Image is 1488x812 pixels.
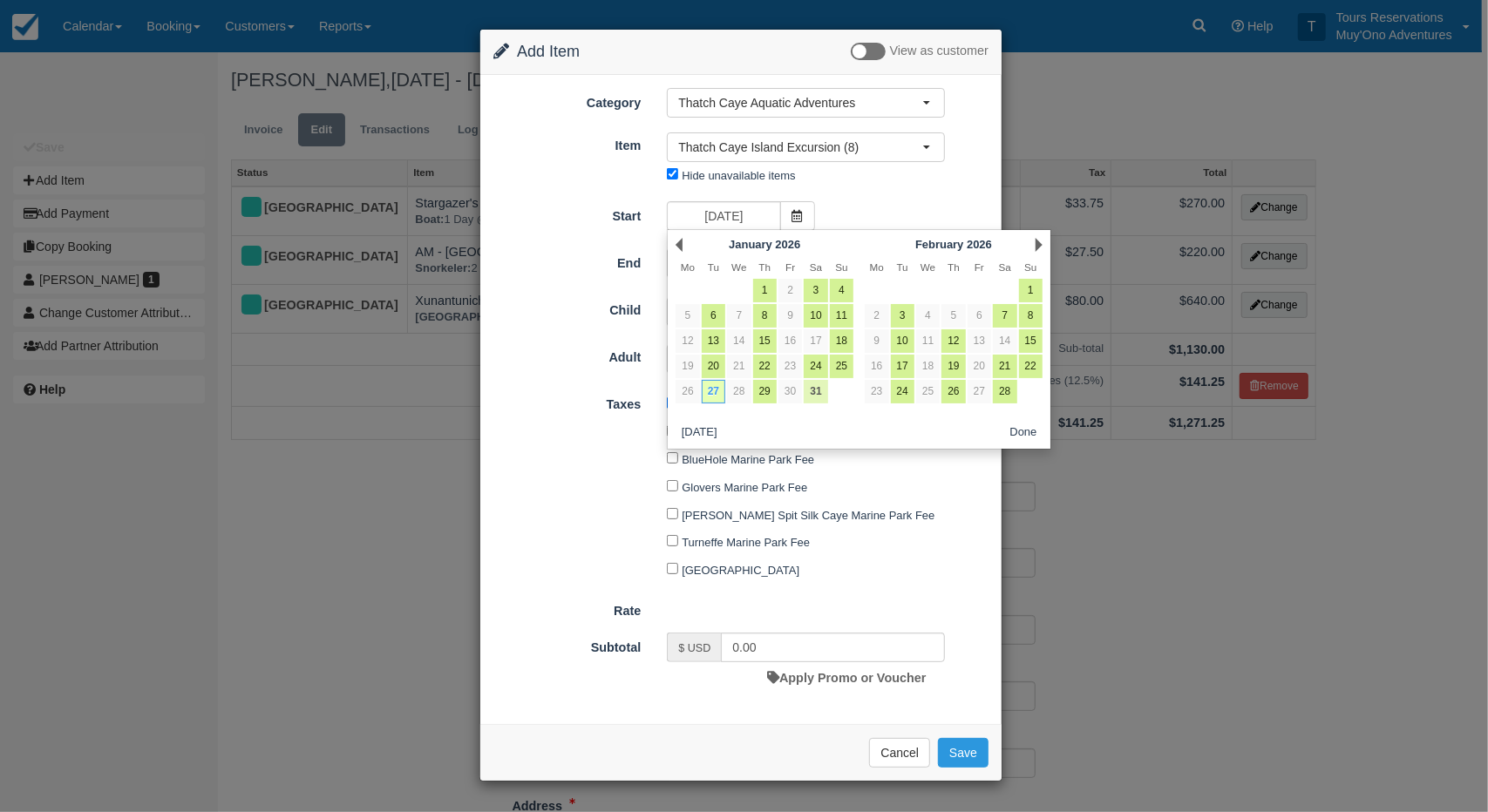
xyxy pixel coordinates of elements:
[830,355,853,378] a: 25
[778,329,802,353] a: 16
[1024,261,1036,273] span: Sunday
[480,248,654,273] label: End
[869,738,930,768] button: Cancel
[804,355,827,378] a: 24
[480,633,654,657] label: Subtotal
[830,304,853,328] a: 11
[729,238,772,251] span: January
[916,355,940,378] a: 18
[891,304,914,328] a: 3
[897,261,908,273] span: Tuesday
[678,94,922,112] span: Thatch Caye Aquatic Adventures
[865,380,888,403] a: 23
[753,355,777,378] a: 22
[727,355,751,378] a: 21
[999,261,1011,273] span: Saturday
[870,261,884,273] span: Monday
[767,671,926,685] a: Apply Promo or Voucher
[916,329,940,353] a: 11
[753,279,777,302] a: 1
[678,139,922,156] span: Thatch Caye Island Excursion (8)
[916,304,940,328] a: 4
[676,355,699,378] a: 19
[1019,355,1043,378] a: 22
[916,380,940,403] a: 25
[676,304,699,328] a: 5
[1019,329,1043,353] a: 15
[921,261,935,273] span: Wednesday
[753,380,777,403] a: 29
[967,238,992,251] span: 2026
[941,329,965,353] a: 12
[678,642,710,654] small: $ USD
[480,88,654,112] label: Category
[776,238,801,251] span: 2026
[890,44,989,58] span: View as customer
[1019,279,1043,302] a: 1
[480,201,654,226] label: Start
[682,564,799,577] label: [GEOGRAPHIC_DATA]
[727,329,751,353] a: 14
[702,329,725,353] a: 13
[915,238,963,251] span: February
[480,342,654,367] label: Adult
[682,509,934,522] label: [PERSON_NAME] Spit Silk Caye Marine Park Fee
[727,380,751,403] a: 28
[830,279,853,302] a: 4
[675,423,724,444] button: [DATE]
[968,304,991,328] a: 6
[778,355,802,378] a: 23
[676,238,683,252] a: Prev
[948,261,960,273] span: Thursday
[676,329,699,353] a: 12
[667,132,945,162] button: Thatch Caye Island Excursion (8)
[941,380,965,403] a: 26
[676,380,699,403] a: 26
[681,261,695,273] span: Monday
[941,304,965,328] a: 5
[865,304,888,328] a: 2
[810,261,822,273] span: Saturday
[682,169,795,182] label: Hide unavailable items
[702,355,725,378] a: 20
[753,329,777,353] a: 15
[682,536,810,549] label: Turneffe Marine Park Fee
[968,329,991,353] a: 13
[758,261,771,273] span: Thursday
[993,380,1016,403] a: 28
[708,261,719,273] span: Tuesday
[865,355,888,378] a: 16
[1019,304,1043,328] a: 8
[517,43,580,60] span: Add Item
[1003,423,1044,444] button: Done
[975,261,984,273] span: Friday
[993,355,1016,378] a: 21
[778,304,802,328] a: 9
[865,329,888,353] a: 9
[804,279,827,302] a: 3
[993,329,1016,353] a: 14
[480,295,654,320] label: Child
[731,261,746,273] span: Wednesday
[480,131,654,155] label: Item
[753,304,777,328] a: 8
[938,738,989,768] button: Save
[702,380,725,403] a: 27
[968,380,991,403] a: 27
[941,355,965,378] a: 19
[778,279,802,302] a: 2
[480,596,654,620] label: Rate
[835,261,847,273] span: Sunday
[804,380,827,403] a: 31
[891,380,914,403] a: 24
[804,329,827,353] a: 17
[702,304,725,328] a: 6
[682,481,807,494] label: Glovers Marine Park Fee
[667,88,945,118] button: Thatch Caye Aquatic Adventures
[682,453,814,466] label: BlueHole Marine Park Fee
[1036,238,1043,252] a: Next
[804,304,827,328] a: 10
[891,329,914,353] a: 10
[778,380,802,403] a: 30
[993,304,1016,328] a: 7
